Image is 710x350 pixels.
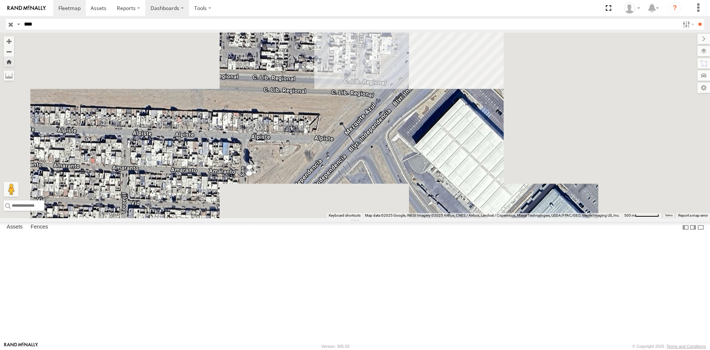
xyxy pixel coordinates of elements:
button: Zoom Home [4,57,14,67]
label: Search Query [16,19,21,30]
div: © Copyright 2025 - [632,344,706,349]
div: Version: 305.03 [321,344,349,349]
label: Measure [4,70,14,81]
label: Dock Summary Table to the Right [689,222,697,233]
button: Zoom in [4,36,14,46]
a: Terms [665,214,673,217]
span: 500 m [624,213,635,217]
button: Zoom out [4,46,14,57]
img: rand-logo.svg [7,6,46,11]
button: Keyboard shortcuts [329,213,361,218]
label: Hide Summary Table [697,222,704,233]
span: Map data ©2025 Google, INEGI Imagery ©2025 Airbus, CNES / Airbus, Landsat / Copernicus, Maxar Tec... [365,213,620,217]
i: ? [669,2,681,14]
button: Drag Pegman onto the map to open Street View [4,182,18,197]
div: Roberto Garcia [621,3,643,14]
label: Search Filter Options [680,19,696,30]
label: Map Settings [697,83,710,93]
a: Terms and Conditions [667,344,706,349]
a: Visit our Website [4,343,38,350]
button: Map Scale: 500 m per 61 pixels [622,213,661,218]
a: Report a map error [678,213,708,217]
label: Fences [27,222,52,233]
label: Dock Summary Table to the Left [682,222,689,233]
label: Assets [3,222,26,233]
